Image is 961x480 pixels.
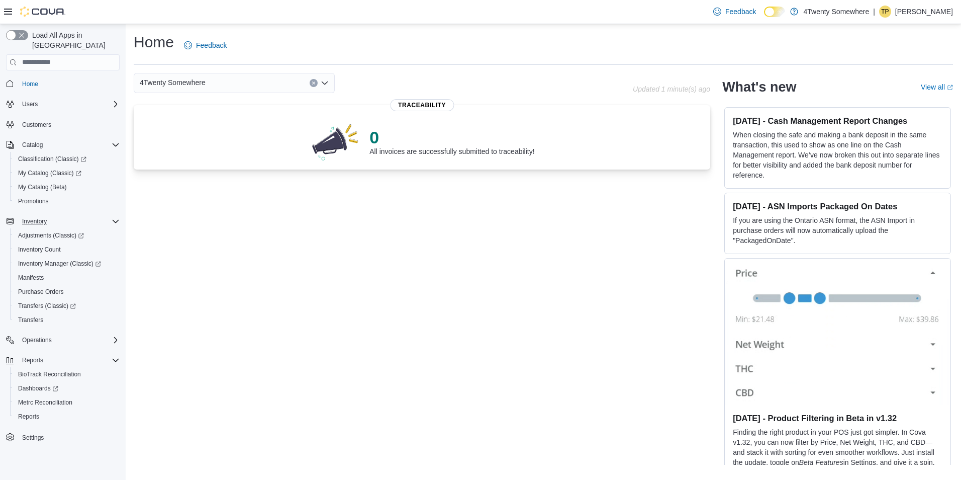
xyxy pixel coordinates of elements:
span: Transfers [18,316,43,324]
span: Classification (Classic) [14,153,120,165]
a: Settings [18,432,48,444]
button: Metrc Reconciliation [10,395,124,410]
span: TP [881,6,889,18]
span: BioTrack Reconciliation [18,370,81,378]
span: My Catalog (Classic) [14,167,120,179]
a: Purchase Orders [14,286,68,298]
a: Inventory Manager (Classic) [10,257,124,271]
button: Promotions [10,194,124,208]
a: Feedback [709,2,760,22]
div: Tyler Pallotta [879,6,891,18]
button: Reports [2,353,124,367]
span: Dashboards [18,384,58,392]
button: Customers [2,117,124,132]
button: Catalog [2,138,124,152]
button: BioTrack Reconciliation [10,367,124,381]
h3: [DATE] - Product Filtering in Beta in v1.32 [733,413,942,423]
span: 4Twenty Somewhere [140,76,206,89]
span: Inventory [18,215,120,227]
span: Users [18,98,120,110]
img: Cova [20,7,65,17]
span: Home [18,77,120,90]
button: Reports [10,410,124,424]
span: Feedback [196,40,227,50]
input: Dark Mode [764,7,785,17]
a: My Catalog (Beta) [14,181,71,193]
span: Classification (Classic) [18,155,86,163]
a: Transfers (Classic) [14,300,80,312]
span: Dashboards [14,382,120,394]
span: Traceability [390,99,454,111]
h3: [DATE] - ASN Imports Packaged On Dates [733,201,942,211]
a: Classification (Classic) [10,152,124,166]
span: My Catalog (Beta) [14,181,120,193]
button: Home [2,76,124,91]
span: BioTrack Reconciliation [14,368,120,380]
button: Users [18,98,42,110]
span: Manifests [14,272,120,284]
span: Settings [22,434,44,442]
span: My Catalog (Classic) [18,169,81,177]
span: Reports [22,356,43,364]
button: My Catalog (Beta) [10,180,124,194]
p: If you are using the Ontario ASN format, the ASN Import in purchase orders will now automatically... [733,215,942,246]
a: Adjustments (Classic) [10,228,124,243]
p: Updated 1 minute(s) ago [633,85,710,93]
span: Settings [18,431,120,443]
button: Inventory Count [10,243,124,257]
span: Home [22,80,38,88]
a: Manifests [14,272,48,284]
button: Operations [2,333,124,347]
a: View allExternal link [921,83,953,91]
em: Beta Features [799,458,843,466]
span: Operations [22,336,52,344]
span: Metrc Reconciliation [14,396,120,409]
p: [PERSON_NAME] [895,6,953,18]
span: Catalog [22,141,43,149]
h2: What's new [722,79,796,95]
span: Purchase Orders [14,286,120,298]
a: Inventory Count [14,244,65,256]
a: Metrc Reconciliation [14,396,76,409]
span: Transfers (Classic) [18,302,76,310]
p: 0 [369,127,534,147]
span: Feedback [725,7,756,17]
span: Promotions [14,195,120,207]
span: Reports [18,354,120,366]
span: Inventory Manager (Classic) [14,258,120,270]
span: Operations [18,334,120,346]
span: Dark Mode [764,17,764,18]
span: Adjustments (Classic) [14,229,120,242]
button: Users [2,97,124,111]
span: Inventory [22,217,47,225]
span: Manifests [18,274,44,282]
a: Dashboards [10,381,124,395]
button: Inventory [18,215,51,227]
button: Purchase Orders [10,285,124,299]
p: 4Twenty Somewhere [803,6,869,18]
button: Manifests [10,271,124,285]
button: Reports [18,354,47,366]
span: Inventory Count [18,246,61,254]
a: Dashboards [14,382,62,394]
a: Customers [18,119,55,131]
span: Promotions [18,197,49,205]
img: 0 [310,121,362,162]
span: Inventory Count [14,244,120,256]
span: Inventory Manager (Classic) [18,260,101,268]
a: Reports [14,411,43,423]
span: Transfers (Classic) [14,300,120,312]
span: Users [22,100,38,108]
a: Transfers (Classic) [10,299,124,313]
p: When closing the safe and making a bank deposit in the same transaction, this used to show as one... [733,130,942,180]
a: Transfers [14,314,47,326]
a: My Catalog (Classic) [14,167,85,179]
nav: Complex example [6,72,120,471]
span: Customers [18,118,120,131]
button: Catalog [18,139,47,151]
span: Adjustments (Classic) [18,231,84,239]
span: Purchase Orders [18,288,64,296]
span: Transfers [14,314,120,326]
button: Clear input [310,79,318,87]
a: My Catalog (Classic) [10,166,124,180]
